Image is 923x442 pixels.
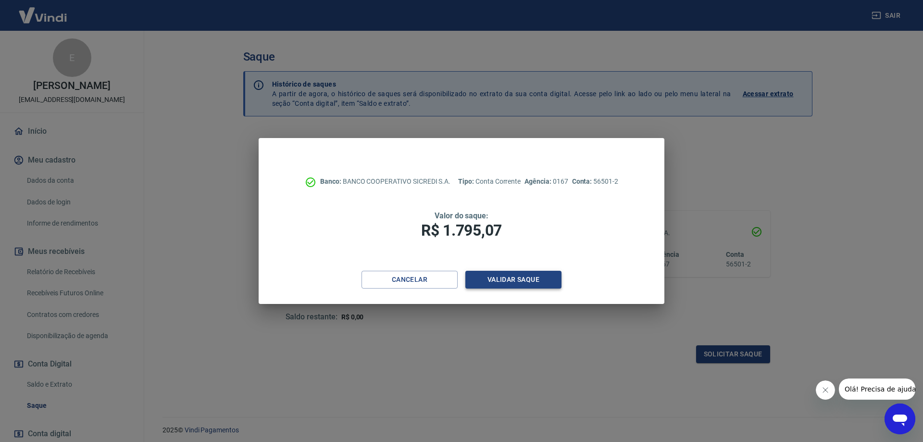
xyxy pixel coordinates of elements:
[524,177,568,187] p: 0167
[458,177,475,185] span: Tipo:
[816,380,835,400] iframe: Fechar mensagem
[839,379,915,400] iframe: Mensagem da empresa
[6,7,81,14] span: Olá! Precisa de ajuda?
[458,177,521,187] p: Conta Corrente
[320,177,343,185] span: Banco:
[320,177,450,187] p: BANCO COOPERATIVO SICREDI S.A.
[465,271,561,289] button: Validar saque
[435,211,488,220] span: Valor do saque:
[572,177,594,185] span: Conta:
[421,221,502,240] span: R$ 1.795,07
[362,271,458,289] button: Cancelar
[885,404,915,434] iframe: Botão para abrir a janela de mensagens
[524,177,553,185] span: Agência:
[572,177,618,187] p: 56501-2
